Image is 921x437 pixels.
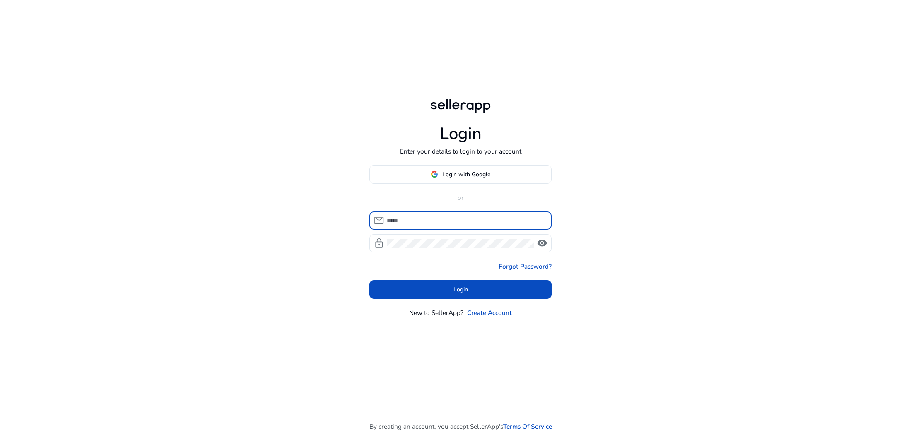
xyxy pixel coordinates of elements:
span: Login with Google [442,170,490,179]
a: Terms Of Service [503,422,552,431]
button: Login with Google [369,165,552,184]
p: Enter your details to login to your account [400,146,521,156]
img: google-logo.svg [431,170,438,178]
p: New to SellerApp? [409,308,463,317]
a: Create Account [467,308,512,317]
span: visibility [537,238,547,249]
span: lock [374,238,384,249]
button: Login [369,280,552,299]
span: mail [374,215,384,226]
h1: Login [440,124,482,144]
p: or [369,193,552,202]
a: Forgot Password? [499,262,552,271]
span: Login [453,285,468,294]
